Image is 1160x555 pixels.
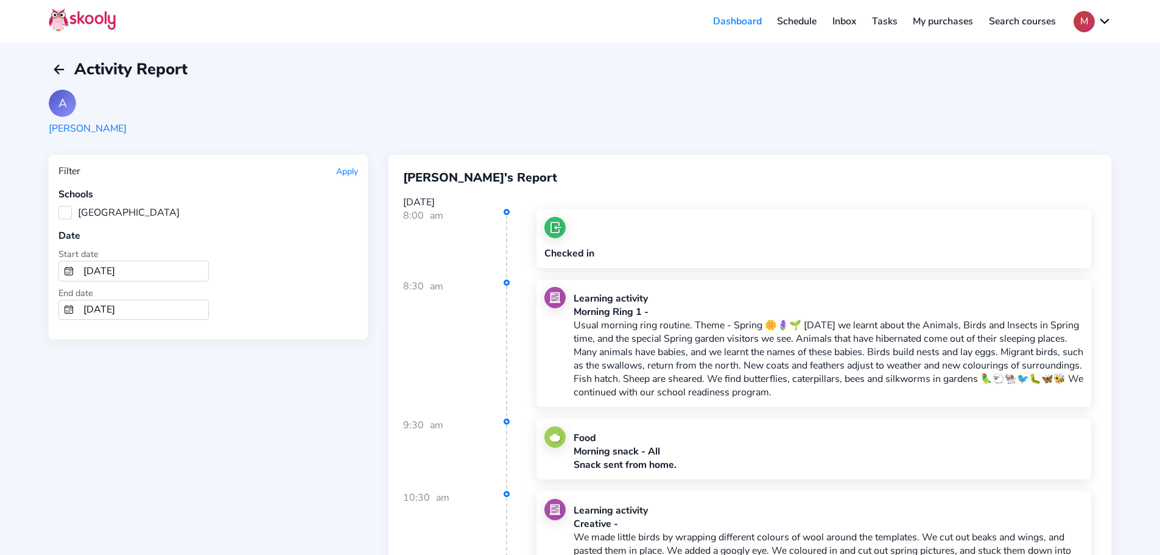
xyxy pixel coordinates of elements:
[59,261,79,281] button: calendar outline
[79,300,208,320] input: To Date
[403,280,507,417] div: 8:30
[58,206,180,219] label: [GEOGRAPHIC_DATA]
[403,169,557,186] span: [PERSON_NAME]'s Report
[574,517,1083,531] div: Creative -
[544,426,566,448] img: food.jpg
[64,305,74,314] ion-icon: calendar outline
[544,247,594,260] div: Checked in
[336,166,358,177] button: Apply
[403,419,507,489] div: 9:30
[705,12,770,31] a: Dashboard
[49,122,127,135] div: [PERSON_NAME]
[430,419,443,489] div: am
[824,12,864,31] a: Inbox
[864,12,905,31] a: Tasks
[430,209,443,278] div: am
[58,248,99,260] span: Start date
[49,8,116,32] img: Skooly
[544,217,566,238] img: checkin.jpg
[574,458,677,472] div: Snack sent from home.
[79,261,208,281] input: From Date
[770,12,825,31] a: Schedule
[1074,11,1111,32] button: Mchevron down outline
[574,431,677,445] div: Food
[544,499,566,520] img: learning.jpg
[64,266,74,276] ion-icon: calendar outline
[574,305,1083,319] div: Morning Ring 1 -
[403,196,1097,209] div: [DATE]
[59,300,79,320] button: calendar outline
[403,209,507,278] div: 8:00
[49,59,69,80] button: arrow back outline
[49,90,76,117] div: A
[430,280,443,417] div: am
[58,188,358,201] div: Schools
[52,62,66,77] ion-icon: arrow back outline
[981,12,1064,31] a: Search courses
[574,319,1083,399] p: Usual morning ring routine. Theme - Spring 🌼🪻🌱 [DATE] we learnt about the Animals, Birds and Inse...
[74,58,188,80] span: Activity Report
[574,504,1083,517] div: Learning activity
[905,12,981,31] a: My purchases
[574,445,677,458] div: Morning snack - All
[574,292,1083,305] div: Learning activity
[544,287,566,308] img: learning.jpg
[58,229,358,242] div: Date
[58,164,80,178] div: Filter
[58,287,93,299] span: End date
